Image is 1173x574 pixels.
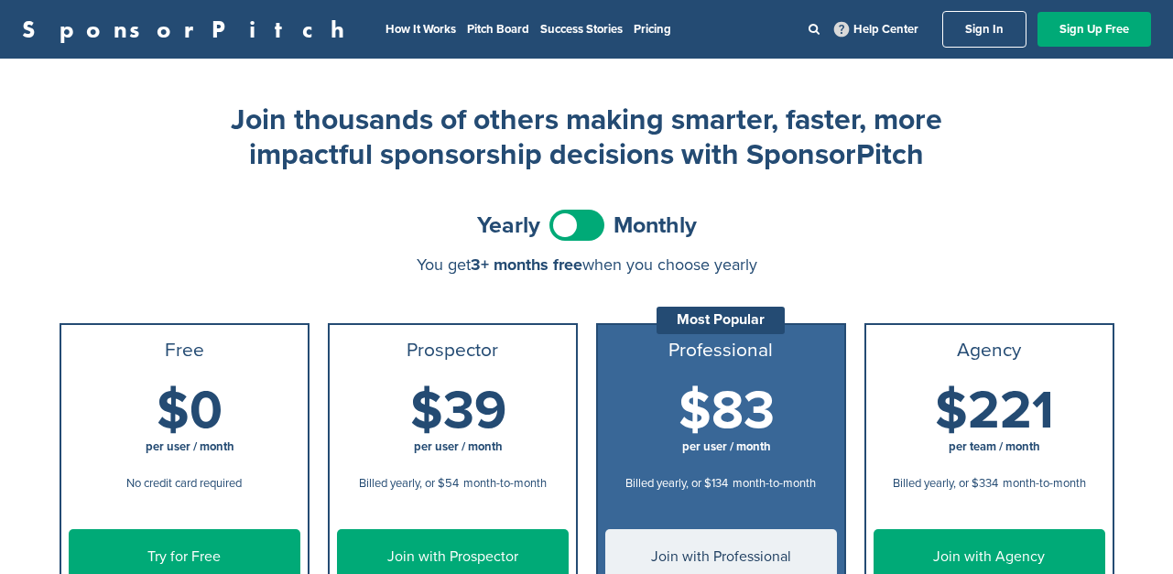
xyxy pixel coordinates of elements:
span: Monthly [614,214,697,237]
a: How It Works [386,22,456,37]
a: Pitch Board [467,22,529,37]
h3: Prospector [337,340,569,362]
span: month-to-month [1003,476,1086,491]
h3: Agency [874,340,1105,362]
span: per user / month [414,439,503,454]
span: $221 [935,379,1054,443]
a: Sign In [942,11,1026,48]
span: $39 [410,379,506,443]
span: Billed yearly, or $334 [893,476,998,491]
a: Pricing [634,22,671,37]
span: No credit card required [126,476,242,491]
h2: Join thousands of others making smarter, faster, more impactful sponsorship decisions with Sponso... [221,103,953,173]
span: per user / month [146,439,234,454]
a: Sign Up Free [1037,12,1151,47]
span: Billed yearly, or $54 [359,476,459,491]
span: 3+ months free [471,255,582,275]
span: per team / month [949,439,1040,454]
span: $0 [157,379,223,443]
span: Billed yearly, or $134 [625,476,728,491]
a: Success Stories [540,22,623,37]
h3: Professional [605,340,837,362]
span: Yearly [477,214,540,237]
a: SponsorPitch [22,17,356,41]
span: month-to-month [733,476,816,491]
div: You get when you choose yearly [60,255,1114,274]
div: Most Popular [657,307,785,334]
a: Help Center [831,18,922,40]
span: $83 [679,379,775,443]
h3: Free [69,340,300,362]
span: per user / month [682,439,771,454]
span: month-to-month [463,476,547,491]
